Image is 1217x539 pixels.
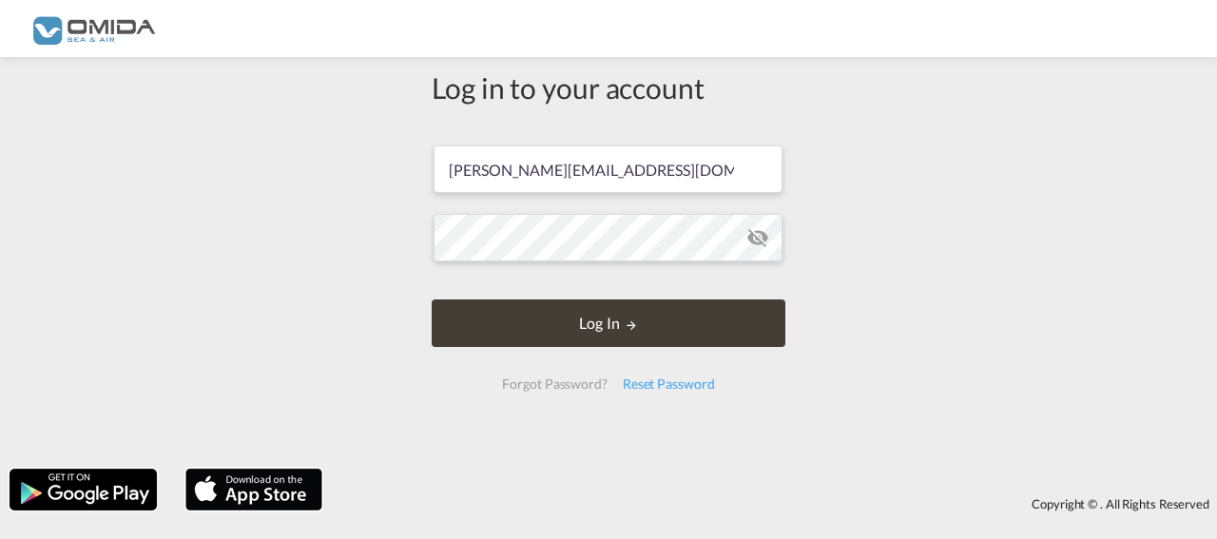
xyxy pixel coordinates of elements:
div: Forgot Password? [494,367,614,401]
md-icon: icon-eye-off [746,226,769,249]
img: google.png [8,467,159,512]
div: Log in to your account [432,67,785,107]
input: Enter email/phone number [434,145,782,193]
img: apple.png [184,467,324,512]
img: 459c566038e111ed959c4fc4f0a4b274.png [29,8,157,50]
div: Copyright © . All Rights Reserved [332,488,1217,520]
div: Reset Password [615,367,723,401]
button: LOGIN [432,299,785,347]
